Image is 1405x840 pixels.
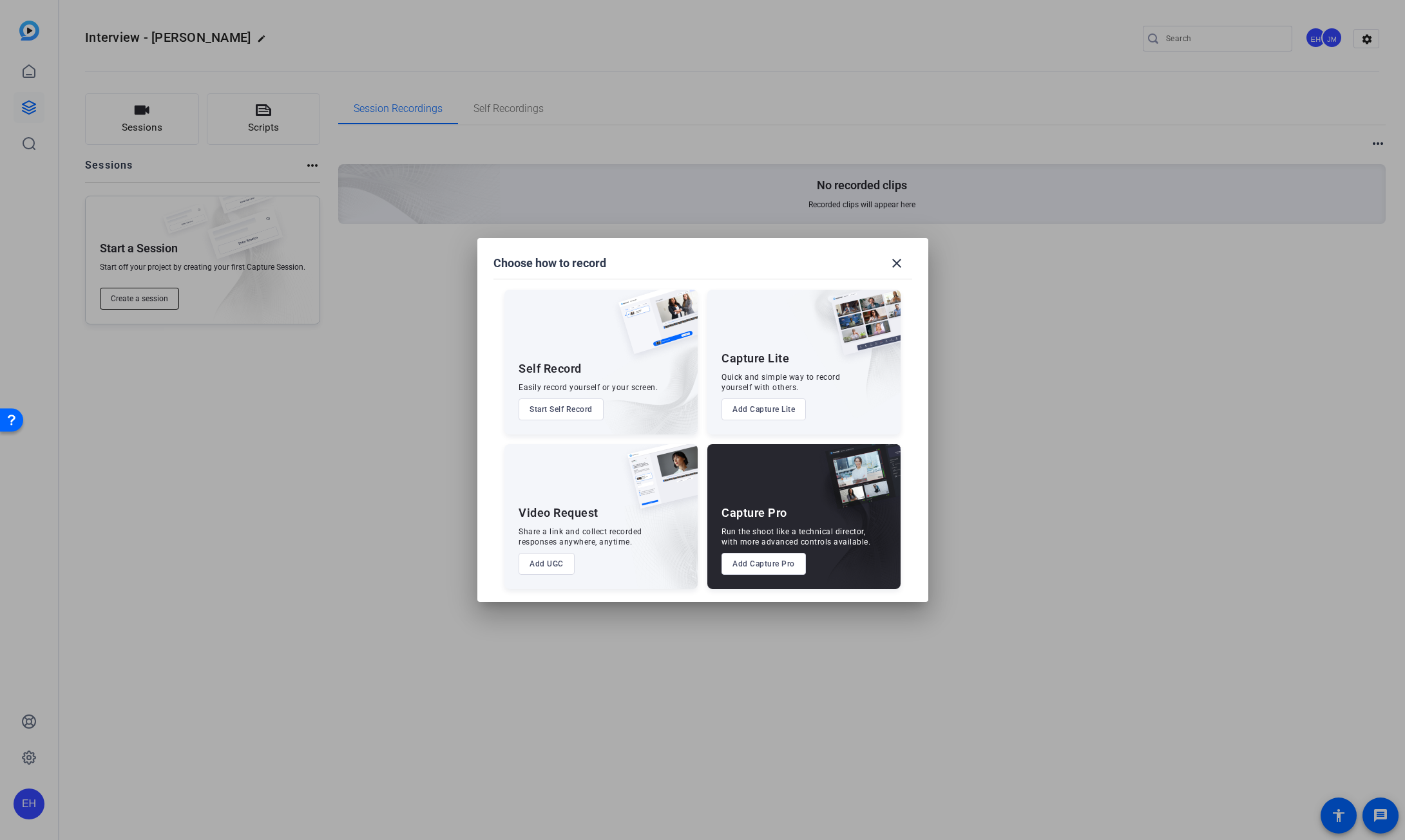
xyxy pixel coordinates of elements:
[722,505,787,521] div: Capture Pro
[785,290,901,418] img: embarkstudio-capture-lite.png
[722,398,806,420] button: Add Capture Lite
[519,527,642,547] div: Share a link and collect recorded responses anywhere, anytime.
[519,505,598,521] div: Video Request
[609,290,698,367] img: self-record.png
[821,290,901,368] img: capture-lite.png
[586,317,698,434] img: embarkstudio-self-record.png
[722,351,789,366] div: Capture Lite
[722,372,840,393] div: Quick and simple way to record yourself with others.
[618,444,698,522] img: ugc-content.png
[623,484,698,589] img: embarkstudio-ugc-content.png
[816,444,901,523] img: capture-pro.png
[519,361,582,377] div: Self Record
[493,256,606,271] h1: Choose how to record
[519,553,575,575] button: Add UGC
[722,553,806,575] button: Add Capture Pro
[722,527,870,547] div: Run the shoot like a technical director, with more advanced controls available.
[805,460,901,589] img: embarkstudio-capture-pro.png
[519,382,658,393] div: Easily record yourself or your screen.
[889,256,904,271] mat-icon: close
[519,398,604,420] button: Start Self Record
